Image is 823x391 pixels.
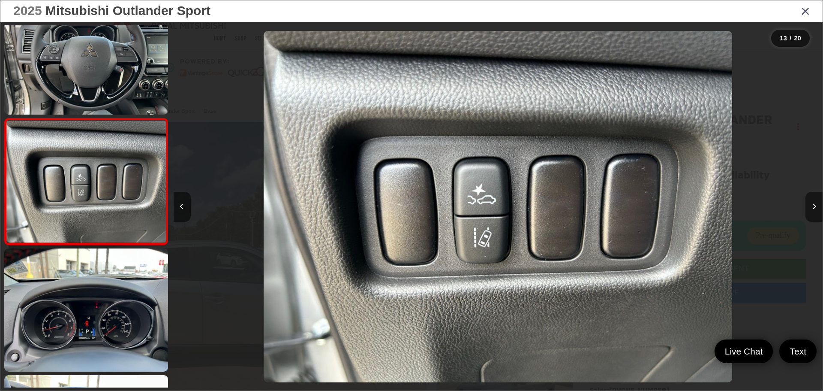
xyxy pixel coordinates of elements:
[805,192,823,222] button: Next image
[174,192,191,222] button: Previous image
[789,35,792,41] span: /
[801,5,810,16] i: Close gallery
[715,339,773,363] a: Live Chat
[721,346,767,357] span: Live Chat
[264,31,732,383] img: 2025 Mitsubishi Outlander Sport Base
[173,31,822,383] div: 2025 Mitsubishi Outlander Sport Base 12
[794,34,801,42] span: 20
[785,346,811,357] span: Text
[3,248,169,373] img: 2025 Mitsubishi Outlander Sport Base
[5,121,167,242] img: 2025 Mitsubishi Outlander Sport Base
[779,339,817,363] a: Text
[780,34,787,42] span: 13
[45,3,210,18] span: Mitsubishi Outlander Sport
[13,3,42,18] span: 2025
